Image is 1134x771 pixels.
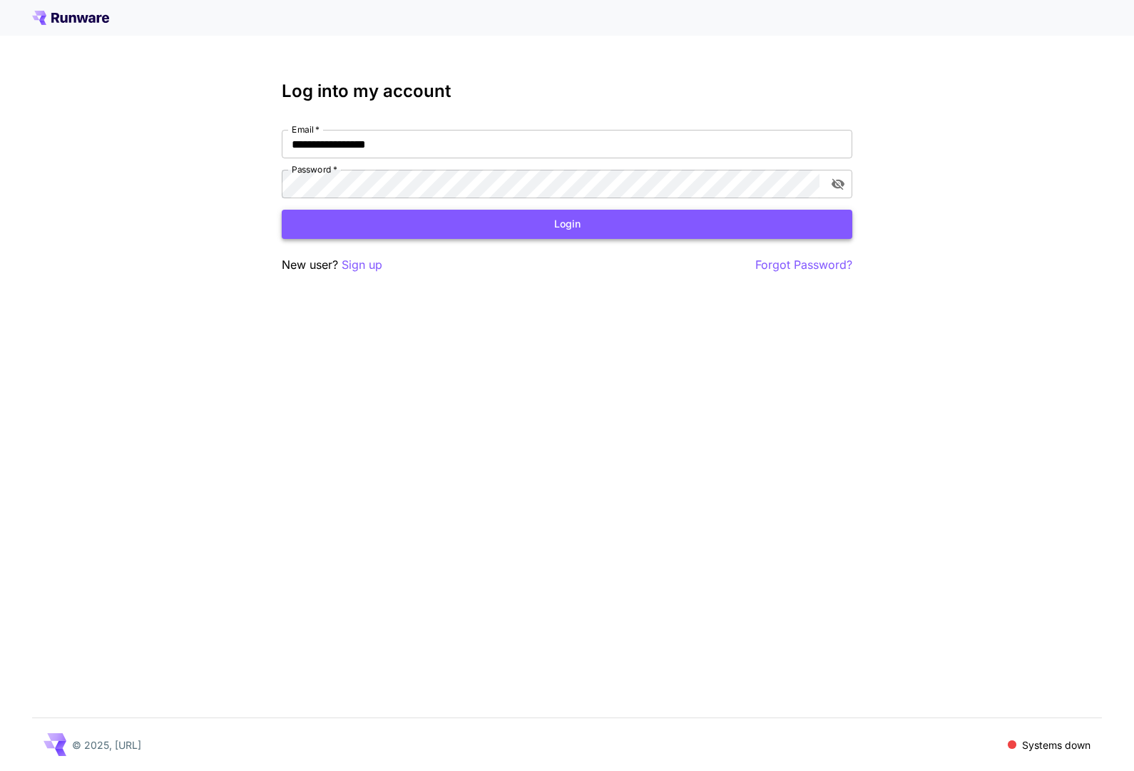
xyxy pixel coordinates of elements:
[282,256,382,274] p: New user?
[292,123,320,136] label: Email
[1022,737,1090,752] p: Systems down
[72,737,141,752] p: © 2025, [URL]
[282,81,852,101] h3: Log into my account
[282,210,852,239] button: Login
[825,171,851,197] button: toggle password visibility
[292,163,337,175] label: Password
[755,256,852,274] button: Forgot Password?
[342,256,382,274] button: Sign up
